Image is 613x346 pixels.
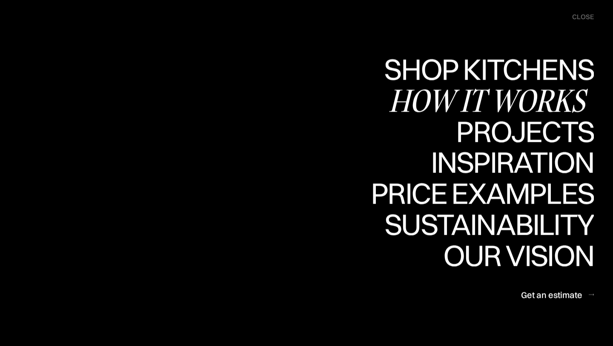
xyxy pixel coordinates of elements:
[377,209,594,240] a: SustainabilitySustainability
[521,289,582,300] div: Get an estimate
[521,284,594,305] a: Get an estimate
[419,147,594,179] a: InspirationInspiration
[436,240,594,270] div: Our vision
[377,209,594,239] div: Sustainability
[436,240,594,271] a: Our visionOur vision
[389,85,594,116] a: How it works
[371,179,594,210] a: Price examplesPrice examples
[380,54,594,85] a: Shop KitchensShop Kitchens
[419,147,594,177] div: Inspiration
[371,179,594,208] div: Price examples
[371,208,594,238] div: Price examples
[572,12,594,22] div: close
[419,177,594,207] div: Inspiration
[380,54,594,84] div: Shop Kitchens
[377,239,594,269] div: Sustainability
[456,116,594,147] a: ProjectsProjects
[389,85,594,115] div: How it works
[564,9,594,26] div: menu
[456,146,594,176] div: Projects
[380,84,594,114] div: Shop Kitchens
[436,270,594,300] div: Our vision
[456,116,594,146] div: Projects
